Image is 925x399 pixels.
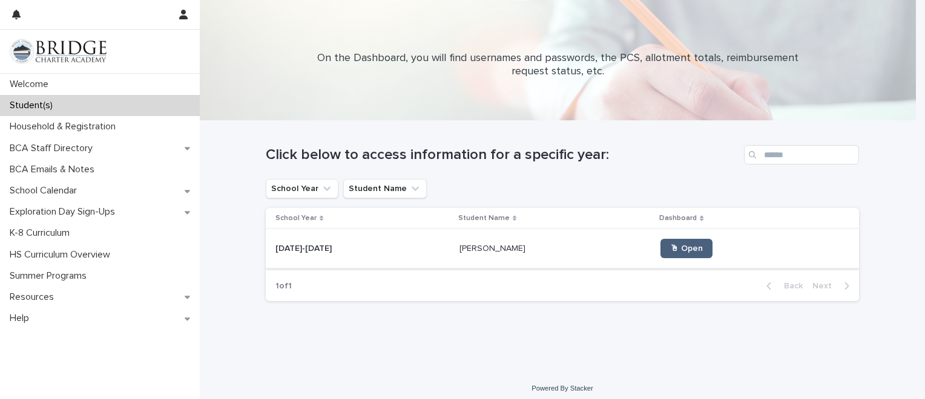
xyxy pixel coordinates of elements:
p: BCA Emails & Notes [5,164,104,175]
p: Household & Registration [5,121,125,132]
a: Powered By Stacker [532,384,593,392]
p: Welcome [5,79,58,90]
span: Next [812,282,839,290]
p: Summer Programs [5,270,96,282]
p: 1 of 1 [266,271,301,301]
span: 🖱 Open [670,244,703,253]
p: Student(s) [5,100,62,111]
h1: Click below to access information for a specific year: [266,146,739,164]
p: HS Curriculum Overview [5,249,120,261]
button: Back [757,281,808,291]
p: School Calendar [5,185,87,196]
input: Search [744,145,859,164]
p: Student Name [458,212,510,225]
p: On the Dashboard, you will find usernames and passwords, the PCS, allotment totals, reimbursement... [315,52,800,78]
span: Back [777,282,803,290]
button: Next [808,281,859,291]
a: 🖱 Open [660,239,713,258]
p: Help [5,313,39,324]
p: [PERSON_NAME] [459,241,528,254]
p: [DATE]-[DATE] [275,241,334,254]
p: School Year [275,212,317,225]
p: Exploration Day Sign-Ups [5,206,125,218]
img: V1C1m3IdTEidaUdm9Hs0 [10,39,107,63]
p: BCA Staff Directory [5,143,102,154]
p: Resources [5,291,64,303]
p: Dashboard [659,212,697,225]
button: Student Name [343,179,427,198]
tr: [DATE]-[DATE][DATE]-[DATE] [PERSON_NAME][PERSON_NAME] 🖱 Open [266,229,859,268]
p: K-8 Curriculum [5,227,79,239]
button: School Year [266,179,338,198]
